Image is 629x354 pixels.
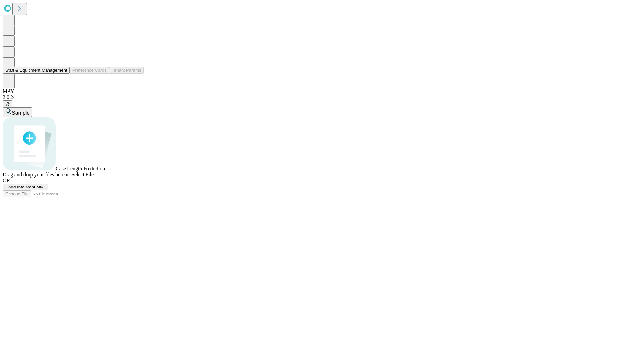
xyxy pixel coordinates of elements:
button: Add Info Manually [3,184,48,190]
span: Add Info Manually [8,185,43,189]
span: OR [3,178,10,183]
button: Preference Cards [70,67,109,74]
button: Sample [3,107,32,117]
button: Staff & Equipment Management [3,67,70,74]
span: Case Length Prediction [56,166,105,171]
div: MAY [3,88,626,94]
div: 2.0.241 [3,94,626,100]
button: Tenant Params [109,67,144,74]
span: Select File [71,172,94,177]
span: Sample [12,110,29,116]
span: @ [5,101,10,106]
span: Drag and drop your files here or [3,172,70,177]
button: @ [3,100,12,107]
